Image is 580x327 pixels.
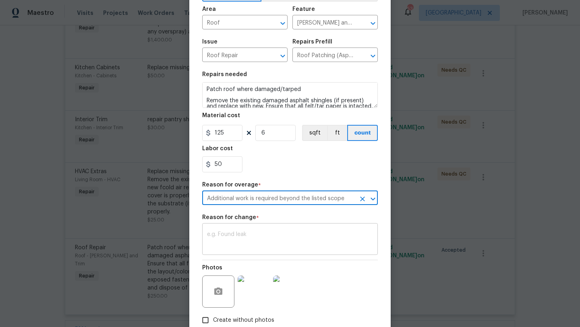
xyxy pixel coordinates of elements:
button: Open [367,193,379,205]
button: ft [327,125,347,141]
h5: Repairs Prefill [292,39,332,45]
textarea: Patch roof where damaged/tarped Remove the existing damaged asphalt shingles (if present) and rep... [202,82,378,108]
h5: Labor cost [202,146,233,151]
button: Open [367,18,379,29]
h5: Material cost [202,113,240,118]
button: Open [277,50,288,62]
button: Clear [357,193,368,205]
button: count [347,125,378,141]
h5: Area [202,6,216,12]
span: Create without photos [213,316,274,325]
h5: Reason for overage [202,182,258,188]
h5: Photos [202,265,222,271]
button: Open [367,50,379,62]
input: Select a reason for overage [202,192,355,205]
button: Open [277,18,288,29]
h5: Issue [202,39,217,45]
button: sqft [302,125,327,141]
h5: Repairs needed [202,72,247,77]
h5: Feature [292,6,315,12]
h5: Reason for change [202,215,256,220]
